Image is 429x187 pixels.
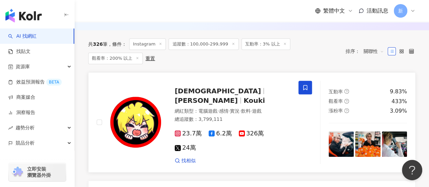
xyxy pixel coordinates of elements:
[169,38,238,50] span: 追蹤數：100,000-299,999
[241,38,291,50] span: 互動率：3% 以上
[346,46,388,57] div: 排序：
[8,126,13,130] span: rise
[252,108,261,114] span: 遊戲
[8,33,37,40] a: searchAI 找網紅
[8,94,35,101] a: 商案媒合
[16,135,35,151] span: 競品分析
[145,56,155,61] div: 重置
[175,116,290,123] div: 總追蹤數 ： 3,799,111
[93,41,103,47] span: 326
[8,109,35,116] a: 洞察報告
[329,98,343,104] span: 觀看率
[175,87,261,95] span: [DEMOGRAPHIC_DATA]
[16,59,30,74] span: 資源庫
[217,108,219,114] span: ·
[209,130,232,137] span: 6.2萬
[230,108,239,114] span: 實況
[239,130,264,137] span: 326萬
[27,166,51,178] span: 立即安裝 瀏覽器外掛
[228,108,230,114] span: ·
[16,120,35,135] span: 趨勢分析
[402,160,422,180] iframe: Help Scout Beacon - Open
[323,7,345,15] span: 繁體中文
[88,72,415,173] a: KOL Avatar[DEMOGRAPHIC_DATA][PERSON_NAME]Kouki網紅類型：電腦遊戲·感情·實況·飲料·遊戲總追蹤數：3,799,11123.7萬6.2萬326萬24萬...
[382,131,407,156] img: post-image
[175,96,238,105] span: [PERSON_NAME]
[5,9,42,22] img: logo
[239,108,241,114] span: ·
[108,41,126,47] span: 條件 ：
[175,130,202,137] span: 23.7萬
[243,96,265,105] span: Kouki
[175,108,290,115] div: 網紅類型 ：
[391,98,407,105] div: 433%
[390,88,407,95] div: 9.83%
[329,131,354,156] img: post-image
[175,157,196,164] a: 找相似
[88,41,108,47] div: 共 筆
[9,163,66,181] a: chrome extension立即安裝 瀏覽器外掛
[329,108,343,113] span: 漲粉率
[367,7,388,14] span: 活動訊息
[250,108,252,114] span: ·
[8,48,31,55] a: 找貼文
[110,97,161,148] img: KOL Avatar
[11,167,24,177] img: chrome extension
[344,99,349,104] span: question-circle
[241,108,250,114] span: 飲料
[355,131,380,156] img: post-image
[219,108,228,114] span: 感情
[329,89,343,94] span: 互動率
[175,144,196,151] span: 24萬
[88,53,143,64] span: 觀看率：200% 以上
[198,108,217,114] span: 電腦遊戲
[129,38,166,50] span: Instagram
[344,108,349,113] span: question-circle
[390,107,407,115] div: 3.09%
[344,89,349,94] span: question-circle
[181,157,196,164] span: 找相似
[364,46,384,57] span: 關聯性
[398,7,403,15] span: 新
[8,79,62,86] a: 效益預測報告BETA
